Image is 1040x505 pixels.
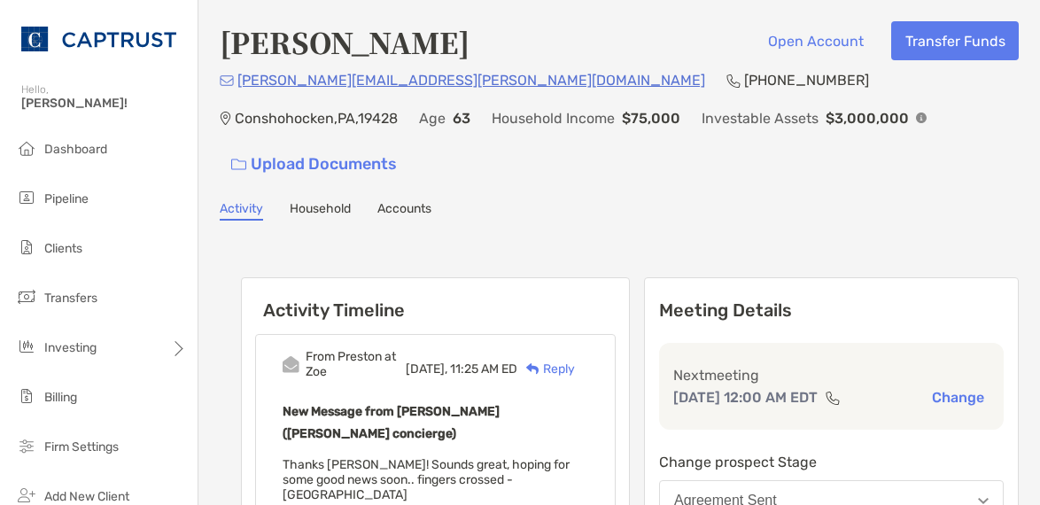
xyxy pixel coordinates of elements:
[825,391,841,405] img: communication type
[220,201,263,221] a: Activity
[450,361,517,377] span: 11:25 AM ED
[754,21,877,60] button: Open Account
[231,159,246,171] img: button icon
[16,286,37,307] img: transfers icon
[44,390,77,405] span: Billing
[16,385,37,407] img: billing icon
[16,336,37,357] img: investing icon
[44,241,82,256] span: Clients
[406,361,447,377] span: [DATE],
[927,388,990,407] button: Change
[16,137,37,159] img: dashboard icon
[235,107,398,129] p: Conshohocken , PA , 19428
[306,349,406,379] div: From Preston at Zoe
[44,142,107,157] span: Dashboard
[16,237,37,258] img: clients icon
[891,21,1019,60] button: Transfer Funds
[21,96,187,111] span: [PERSON_NAME]!
[242,278,629,321] h6: Activity Timeline
[726,74,741,88] img: Phone Icon
[659,451,1004,473] p: Change prospect Stage
[44,489,129,504] span: Add New Client
[622,107,680,129] p: $75,000
[453,107,470,129] p: 63
[419,107,446,129] p: Age
[526,363,539,375] img: Reply icon
[283,457,570,502] span: Thanks [PERSON_NAME]! Sounds great, hoping for some good news soon.. fingers crossed -[GEOGRAPHIC...
[44,439,119,454] span: Firm Settings
[744,69,869,91] p: [PHONE_NUMBER]
[659,299,1004,322] p: Meeting Details
[517,360,575,378] div: Reply
[44,340,97,355] span: Investing
[16,187,37,208] img: pipeline icon
[916,113,927,123] img: Info Icon
[220,112,231,126] img: Location Icon
[44,291,97,306] span: Transfers
[283,404,500,441] b: New Message from [PERSON_NAME] ([PERSON_NAME] concierge)
[377,201,431,221] a: Accounts
[673,386,818,408] p: [DATE] 12:00 AM EDT
[44,191,89,206] span: Pipeline
[978,498,989,504] img: Open dropdown arrow
[220,21,470,62] h4: [PERSON_NAME]
[220,145,408,183] a: Upload Documents
[283,356,299,373] img: Event icon
[220,75,234,86] img: Email Icon
[492,107,615,129] p: Household Income
[826,107,909,129] p: $3,000,000
[673,364,990,386] p: Next meeting
[21,7,176,71] img: CAPTRUST Logo
[16,435,37,456] img: firm-settings icon
[702,107,819,129] p: Investable Assets
[290,201,351,221] a: Household
[237,69,705,91] p: [PERSON_NAME][EMAIL_ADDRESS][PERSON_NAME][DOMAIN_NAME]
